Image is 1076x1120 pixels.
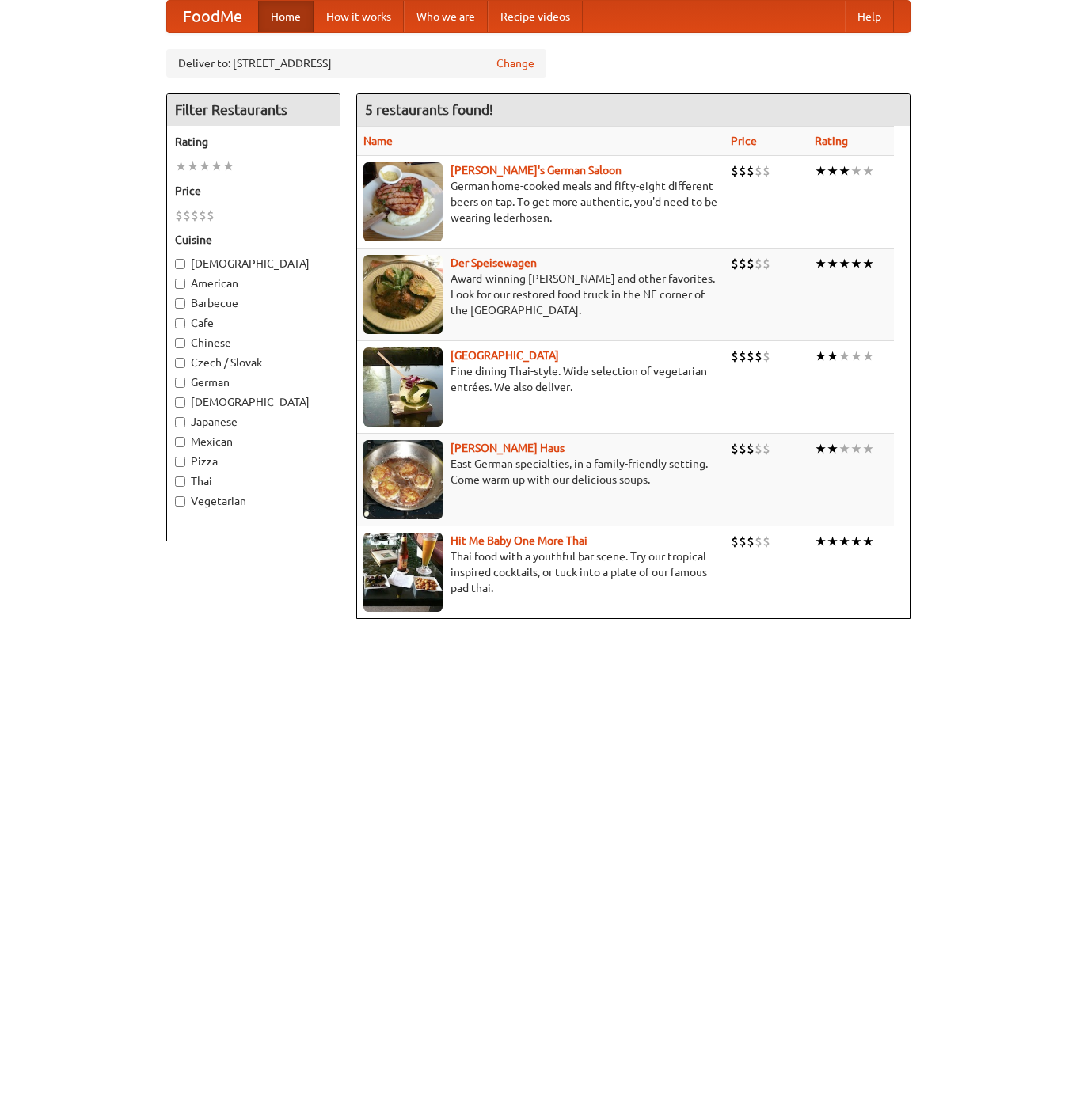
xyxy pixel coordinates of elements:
img: speisewagen.jpg [363,255,443,334]
p: Thai food with a youthful bar scene. Try our tropical inspired cocktails, or tuck into a plate of... [363,549,718,596]
li: ★ [850,440,862,457]
li: $ [762,162,770,180]
label: Thai [175,473,332,489]
li: ★ [175,158,187,175]
label: Czech / Slovak [175,355,332,370]
a: Home [258,1,314,32]
li: ★ [850,347,862,365]
li: $ [762,533,770,550]
li: ★ [838,255,850,272]
li: ★ [850,255,862,272]
input: [DEMOGRAPHIC_DATA] [175,259,185,269]
p: German home-cooked meals and fifty-eight different beers on tap. To get more authentic, you'd nee... [363,178,718,226]
li: ★ [850,162,862,180]
li: $ [731,347,739,365]
li: ★ [187,158,199,175]
li: ★ [838,440,850,457]
a: Rating [815,135,848,147]
a: Who we are [404,1,488,32]
li: $ [755,347,762,365]
a: Hit Me Baby One More Thai [451,534,587,547]
li: ★ [827,533,838,550]
h5: Rating [175,134,332,150]
a: [PERSON_NAME] Haus [451,442,565,454]
label: [DEMOGRAPHIC_DATA] [175,394,332,410]
li: ★ [199,158,211,175]
li: ★ [815,533,827,550]
li: ★ [838,162,850,180]
li: $ [755,533,762,550]
input: [DEMOGRAPHIC_DATA] [175,397,185,408]
a: [PERSON_NAME]'s German Saloon [451,164,622,177]
li: $ [207,207,215,224]
b: Der Speisewagen [451,256,537,269]
input: Barbecue [175,298,185,309]
li: $ [731,162,739,180]
input: Vegetarian [175,496,185,507]
li: ★ [815,255,827,272]
img: kohlhaus.jpg [363,440,443,519]
img: babythai.jpg [363,533,443,612]
label: American [175,275,332,291]
label: German [175,374,332,390]
li: ★ [827,255,838,272]
li: ★ [862,440,874,457]
li: ★ [862,255,874,272]
a: [GEOGRAPHIC_DATA] [451,349,559,362]
h4: Filter Restaurants [167,94,340,126]
input: American [175,279,185,289]
label: Pizza [175,454,332,469]
li: ★ [838,347,850,365]
li: $ [731,255,739,272]
label: [DEMOGRAPHIC_DATA] [175,256,332,271]
input: Thai [175,476,185,487]
li: $ [739,162,747,180]
input: Cafe [175,318,185,328]
li: $ [747,533,755,550]
label: Vegetarian [175,493,332,509]
a: How it works [314,1,404,32]
a: Change [496,55,534,71]
li: $ [731,533,739,550]
input: Mexican [175,437,185,447]
input: Czech / Slovak [175,358,185,368]
p: East German specialties, in a family-friendly setting. Come warm up with our delicious soups. [363,456,718,488]
li: ★ [850,533,862,550]
a: Recipe videos [488,1,583,32]
li: ★ [211,158,222,175]
li: $ [762,347,770,365]
li: $ [191,207,199,224]
a: Help [845,1,894,32]
li: ★ [827,347,838,365]
li: $ [731,440,739,457]
li: ★ [862,347,874,365]
input: Pizza [175,457,185,467]
li: $ [747,347,755,365]
div: Deliver to: [STREET_ADDRESS] [166,49,546,78]
li: $ [739,440,747,457]
li: ★ [827,162,838,180]
label: Japanese [175,414,332,430]
li: ★ [222,158,234,175]
label: Cafe [175,315,332,331]
li: $ [747,440,755,457]
li: $ [755,162,762,180]
h5: Price [175,183,332,199]
input: Chinese [175,338,185,348]
li: $ [739,533,747,550]
input: German [175,378,185,388]
a: Price [731,135,757,147]
p: Fine dining Thai-style. Wide selection of vegetarian entrées. We also deliver. [363,363,718,395]
li: $ [747,162,755,180]
ng-pluralize: 5 restaurants found! [365,102,493,117]
label: Mexican [175,434,332,450]
li: ★ [827,440,838,457]
li: $ [755,440,762,457]
p: Award-winning [PERSON_NAME] and other favorites. Look for our restored food truck in the NE corne... [363,271,718,318]
a: FoodMe [167,1,258,32]
li: ★ [838,533,850,550]
li: $ [183,207,191,224]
